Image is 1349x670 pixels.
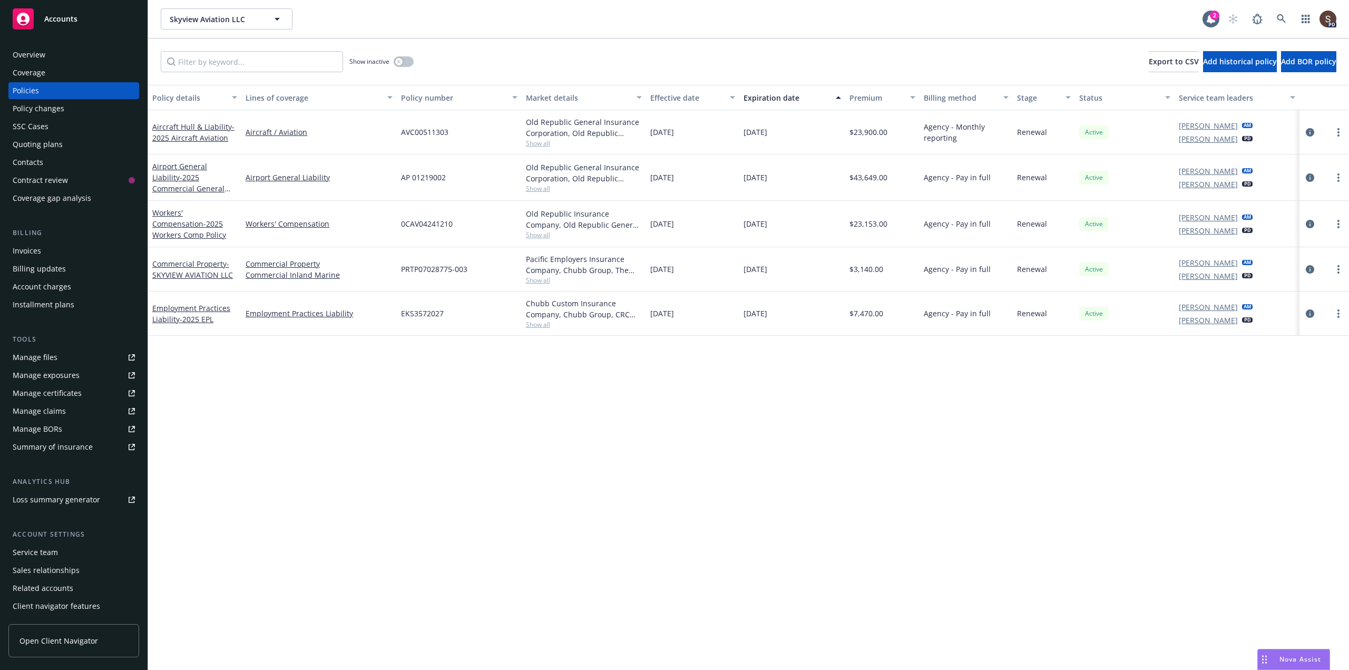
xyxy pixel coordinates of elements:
[161,8,292,30] button: Skyview Aviation LLC
[246,269,393,280] a: Commercial Inland Marine
[13,190,91,207] div: Coverage gap analysis
[170,14,261,25] span: Skyview Aviation LLC
[1304,218,1316,230] a: circleInformation
[8,349,139,366] a: Manage files
[1017,172,1047,183] span: Renewal
[526,92,630,103] div: Market details
[1179,270,1238,281] a: [PERSON_NAME]
[1319,11,1336,27] img: photo
[1083,128,1104,137] span: Active
[1281,51,1336,72] button: Add BOR policy
[1247,8,1268,30] a: Report a Bug
[13,82,39,99] div: Policies
[161,51,343,72] input: Filter by keyword...
[526,116,642,139] div: Old Republic General Insurance Corporation, Old Republic General Insurance Group
[1083,219,1104,229] span: Active
[1332,263,1345,276] a: more
[526,184,642,193] span: Show all
[152,219,226,240] span: - 2025 Workers Comp Policy
[1149,51,1199,72] button: Export to CSV
[8,385,139,402] a: Manage certificates
[1179,133,1238,144] a: [PERSON_NAME]
[8,278,139,295] a: Account charges
[1223,8,1244,30] a: Start snowing
[13,491,100,508] div: Loss summary generator
[13,296,74,313] div: Installment plans
[152,92,226,103] div: Policy details
[1179,120,1238,131] a: [PERSON_NAME]
[13,154,43,171] div: Contacts
[1079,92,1159,103] div: Status
[526,298,642,320] div: Chubb Custom Insurance Company, Chubb Group, CRC Group
[13,367,80,384] div: Manage exposures
[8,421,139,438] a: Manage BORs
[849,264,883,275] span: $3,140.00
[152,161,224,205] a: Airport General Liability
[1257,649,1330,670] button: Nova Assist
[1083,309,1104,318] span: Active
[849,218,887,229] span: $23,153.00
[1179,212,1238,223] a: [PERSON_NAME]
[1304,307,1316,320] a: circleInformation
[13,439,93,455] div: Summary of insurance
[1179,179,1238,190] a: [PERSON_NAME]
[650,172,674,183] span: [DATE]
[924,121,1009,143] span: Agency - Monthly reporting
[1017,127,1047,138] span: Renewal
[8,4,139,34] a: Accounts
[526,208,642,230] div: Old Republic Insurance Company, Old Republic General Insurance Group
[526,162,642,184] div: Old Republic General Insurance Corporation, Old Republic General Insurance Group
[1304,126,1316,139] a: circleInformation
[246,218,393,229] a: Workers' Compensation
[8,403,139,420] a: Manage claims
[650,92,724,103] div: Effective date
[8,82,139,99] a: Policies
[8,529,139,540] div: Account settings
[13,136,63,153] div: Quoting plans
[744,308,767,319] span: [DATE]
[241,85,397,110] button: Lines of coverage
[19,635,98,646] span: Open Client Navigator
[401,218,453,229] span: 0CAV04241210
[1304,263,1316,276] a: circleInformation
[650,127,674,138] span: [DATE]
[246,172,393,183] a: Airport General Liability
[924,172,991,183] span: Agency - Pay in full
[1083,265,1104,274] span: Active
[13,242,41,259] div: Invoices
[401,308,444,319] span: EKS3572027
[8,46,139,63] a: Overview
[13,46,45,63] div: Overview
[8,172,139,189] a: Contract review
[152,172,230,205] span: - 2025 Commercial General Liability
[8,260,139,277] a: Billing updates
[650,218,674,229] span: [DATE]
[526,139,642,148] span: Show all
[13,118,48,135] div: SSC Cases
[744,92,829,103] div: Expiration date
[1179,225,1238,236] a: [PERSON_NAME]
[849,92,904,103] div: Premium
[152,259,233,280] span: - SKYVIEW AVIATION LLC
[744,218,767,229] span: [DATE]
[849,308,883,319] span: $7,470.00
[13,64,45,81] div: Coverage
[1332,171,1345,184] a: more
[924,264,991,275] span: Agency - Pay in full
[246,258,393,269] a: Commercial Property
[8,367,139,384] a: Manage exposures
[13,278,71,295] div: Account charges
[148,85,241,110] button: Policy details
[8,64,139,81] a: Coverage
[246,127,393,138] a: Aircraft / Aviation
[13,403,66,420] div: Manage claims
[13,260,66,277] div: Billing updates
[739,85,845,110] button: Expiration date
[8,491,139,508] a: Loss summary generator
[13,172,68,189] div: Contract review
[152,122,234,143] a: Aircraft Hull & Liability
[646,85,739,110] button: Effective date
[1175,85,1299,110] button: Service team leaders
[650,264,674,275] span: [DATE]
